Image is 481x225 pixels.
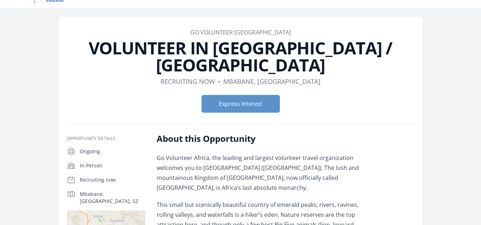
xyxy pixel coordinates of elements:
[218,76,220,86] div: •
[161,76,215,86] dd: Recruiting now
[223,76,320,86] dd: Mbabane, [GEOGRAPHIC_DATA]
[190,28,291,36] a: Go Volunteer [GEOGRAPHIC_DATA]
[80,162,145,169] p: In-Person
[80,176,145,183] p: Recruiting now
[67,136,145,141] h3: Opportunity Details
[80,148,145,155] p: Ongoing
[202,95,280,113] button: Express Interest
[157,133,365,144] h2: About this Opportunity
[80,191,145,205] p: Mbabane, [GEOGRAPHIC_DATA], SZ
[157,153,365,193] p: Go Volunteer Africa, the leading and largest volunteer travel organization welcomes you to [GEOGR...
[67,39,414,74] h1: VOLUNTEER IN [GEOGRAPHIC_DATA] / [GEOGRAPHIC_DATA]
